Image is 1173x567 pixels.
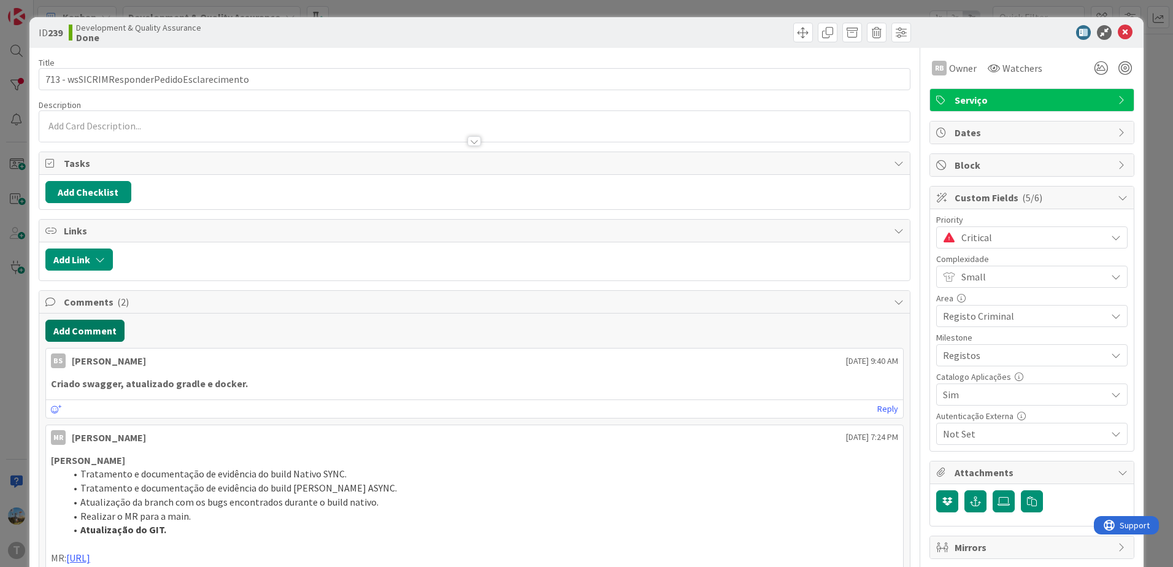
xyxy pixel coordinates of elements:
span: Watchers [1002,61,1042,75]
span: Tratamento e documentação de evidência do build [PERSON_NAME] ASYNC. [80,482,397,494]
button: Add Link [45,249,113,271]
button: Add Checklist [45,181,131,203]
b: Done [76,33,201,42]
span: Links [64,223,888,238]
span: Comments [64,295,888,309]
label: Title [39,57,55,68]
strong: Atualização do GIT. [80,523,166,536]
span: Development & Quality Assurance [76,23,201,33]
span: Support [26,2,56,17]
div: RB [932,61,947,75]
span: Mirrors [955,540,1112,555]
div: BS [51,353,66,368]
span: Tratamento e documentação de evidência do build Nativo SYNC. [80,468,347,480]
b: 239 [48,26,63,39]
strong: Criado swagger, atualizado gradle e docker. [51,377,248,390]
button: Add Comment [45,320,125,342]
span: ( 2 ) [117,296,129,308]
span: MR: [51,552,66,564]
span: ( 5/6 ) [1022,191,1042,204]
div: [PERSON_NAME] [72,353,146,368]
span: Description [39,99,81,110]
div: Catalogo Aplicações [936,372,1128,381]
span: Dates [955,125,1112,140]
span: Custom Fields [955,190,1112,205]
span: Attachments [955,465,1112,480]
div: Autenticação Externa [936,412,1128,420]
span: ID [39,25,63,40]
strong: [PERSON_NAME] [51,454,125,466]
span: Serviço [955,93,1112,107]
div: Priority [936,215,1128,224]
span: [DATE] 7:24 PM [846,431,898,444]
span: Owner [949,61,977,75]
a: Reply [877,401,898,417]
div: Area [936,294,1128,303]
span: Sim [943,386,1100,403]
span: Atualização da branch com os bugs encontrados durante o build nativo. [80,496,379,508]
span: [DATE] 9:40 AM [846,355,898,368]
span: Block [955,158,1112,172]
span: Small [961,268,1100,285]
div: Complexidade [936,255,1128,263]
input: type card name here... [39,68,910,90]
span: Registos [943,347,1100,364]
div: [PERSON_NAME] [72,430,146,445]
span: Not Set [943,425,1100,442]
span: Registo Criminal [943,307,1100,325]
span: Realizar o MR para a main. [80,510,191,522]
span: Tasks [64,156,888,171]
div: MR [51,430,66,445]
div: Milestone [936,333,1128,342]
a: [URL] [66,552,90,564]
span: Critical [961,229,1100,246]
